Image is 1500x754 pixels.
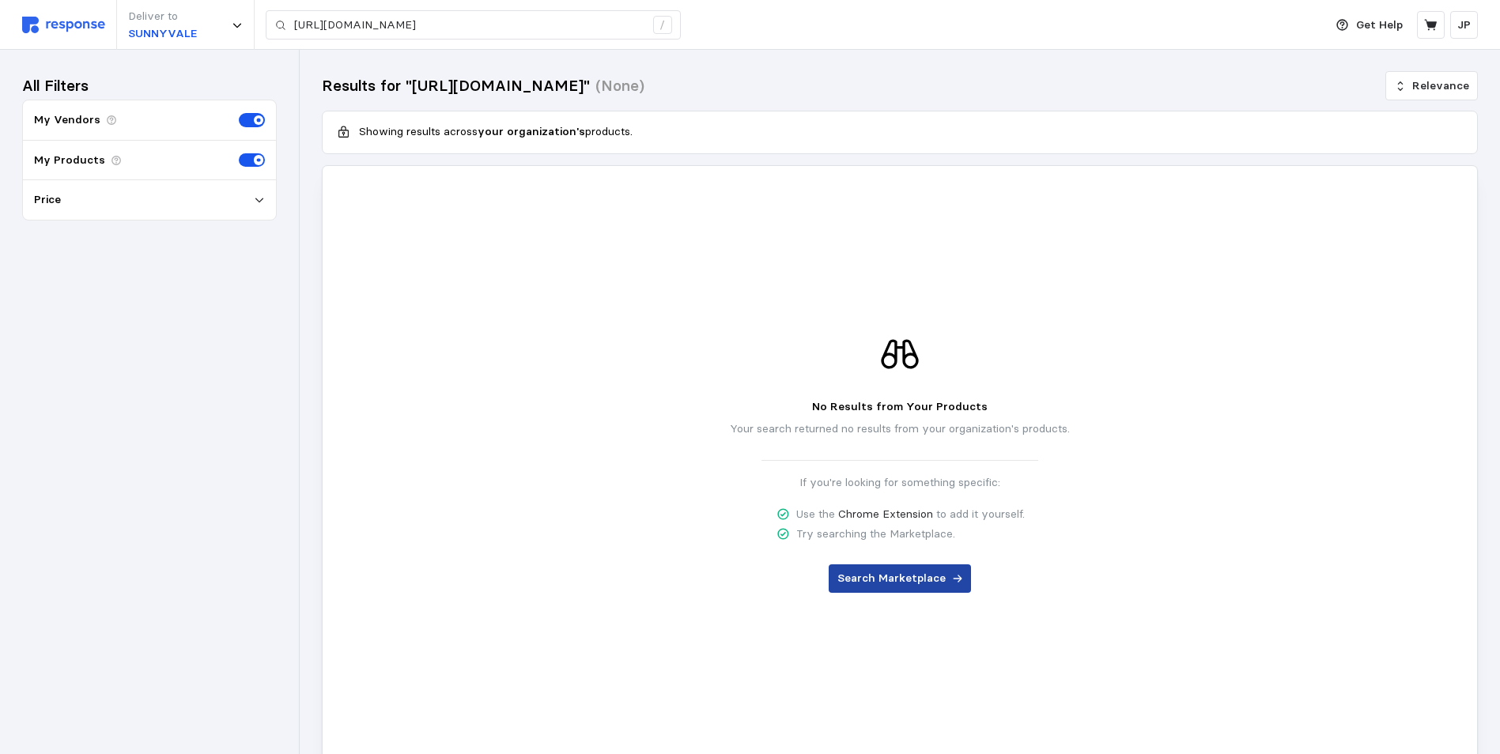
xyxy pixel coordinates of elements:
[22,17,105,33] img: svg%3e
[730,420,1070,438] p: Your search returned no results from your organization's products.
[1412,77,1469,95] p: Relevance
[294,11,644,40] input: Search for a product name or SKU
[796,506,1025,523] p: Use the to add it yourself.
[1327,10,1412,40] button: Get Help
[34,111,100,129] p: My Vendors
[595,75,644,96] h3: (None)
[838,507,933,521] a: Chrome Extension
[829,564,971,593] button: Search Marketplace
[22,75,89,96] h3: All Filters
[1385,71,1478,101] button: Relevance
[812,398,988,416] p: No Results from Your Products
[128,8,197,25] p: Deliver to
[128,25,197,43] p: SUNNYVALE
[322,75,590,96] h3: Results for "[URL][DOMAIN_NAME]"
[34,191,61,209] p: Price
[359,123,633,141] p: Showing results across products.
[796,526,955,543] p: Try searching the Marketplace.
[478,124,585,138] b: your organization's
[1450,11,1478,39] button: JP
[34,152,105,169] p: My Products
[799,474,1000,492] p: If you're looking for something specific:
[653,16,672,35] div: /
[1356,17,1403,34] p: Get Help
[837,570,946,587] p: Search Marketplace
[1457,17,1471,34] p: JP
